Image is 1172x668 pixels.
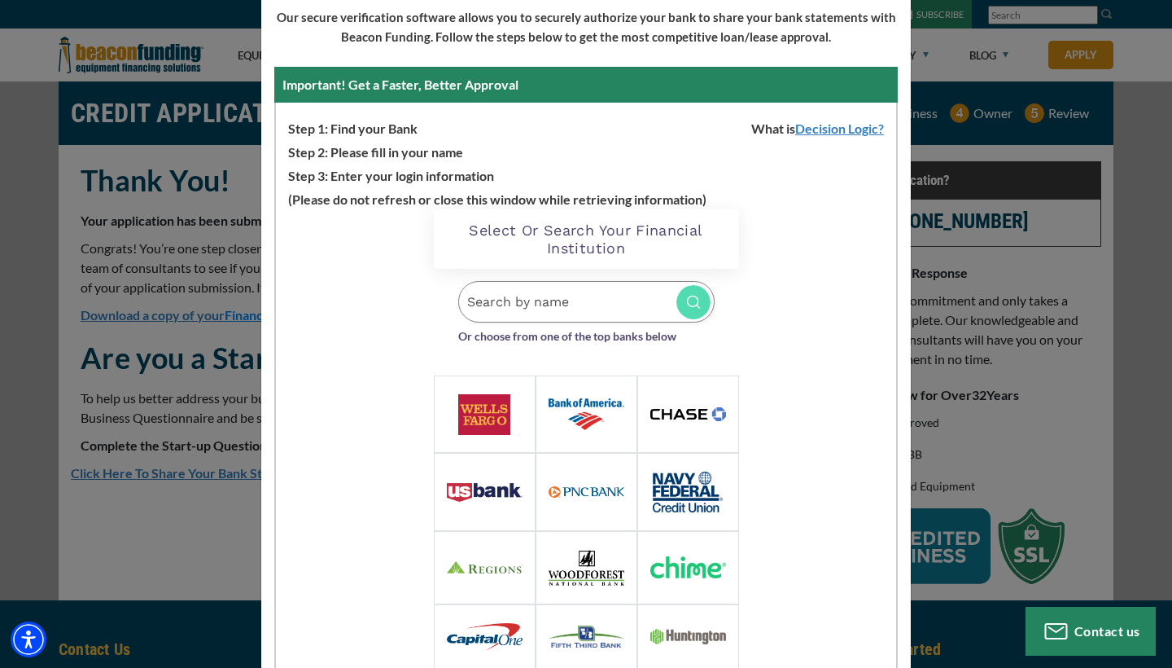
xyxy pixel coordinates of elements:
p: Step 2: Please fill in your name [276,138,896,162]
img: logo [447,483,523,502]
div: Accessibility Menu [11,622,46,657]
img: logo [549,486,624,498]
p: (Please do not refresh or close this window while retrieving information) [276,186,896,209]
a: Decision Logic? [795,121,896,136]
img: logo [447,623,523,650]
img: logo [447,561,523,574]
img: logo [549,626,624,648]
img: logo [653,472,723,512]
p: Step 3: Enter your login information [276,162,896,186]
img: logo [549,550,624,586]
img: logo [650,629,726,644]
img: logo [458,394,511,435]
button: Contact us [1025,607,1156,656]
input: Search by name [458,281,715,323]
span: Contact us [1074,623,1140,639]
span: What is [739,115,896,138]
img: logo [549,398,624,429]
p: Or choose from one of the top banks below [458,323,715,346]
p: Our secure verification software allows you to securely authorize your bank to share your bank st... [274,7,898,46]
div: Important! Get a Faster, Better Approval [274,67,898,103]
span: Step 1: Find your Bank [276,115,418,138]
h2: Select Or Search Your Financial Institution [450,222,723,257]
img: logo [650,407,726,420]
